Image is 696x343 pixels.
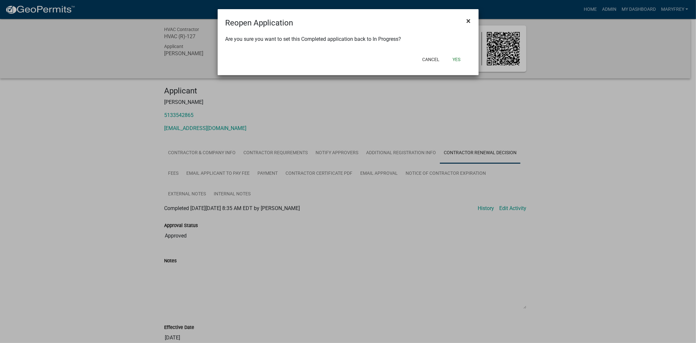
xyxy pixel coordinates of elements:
span: × [467,16,471,25]
button: Cancel [417,54,445,65]
h4: Reopen Application [225,17,293,29]
button: Yes [447,54,466,65]
div: Are you sure you want to set this Completed application back to In Progress? [218,29,479,51]
button: Close [461,12,476,30]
